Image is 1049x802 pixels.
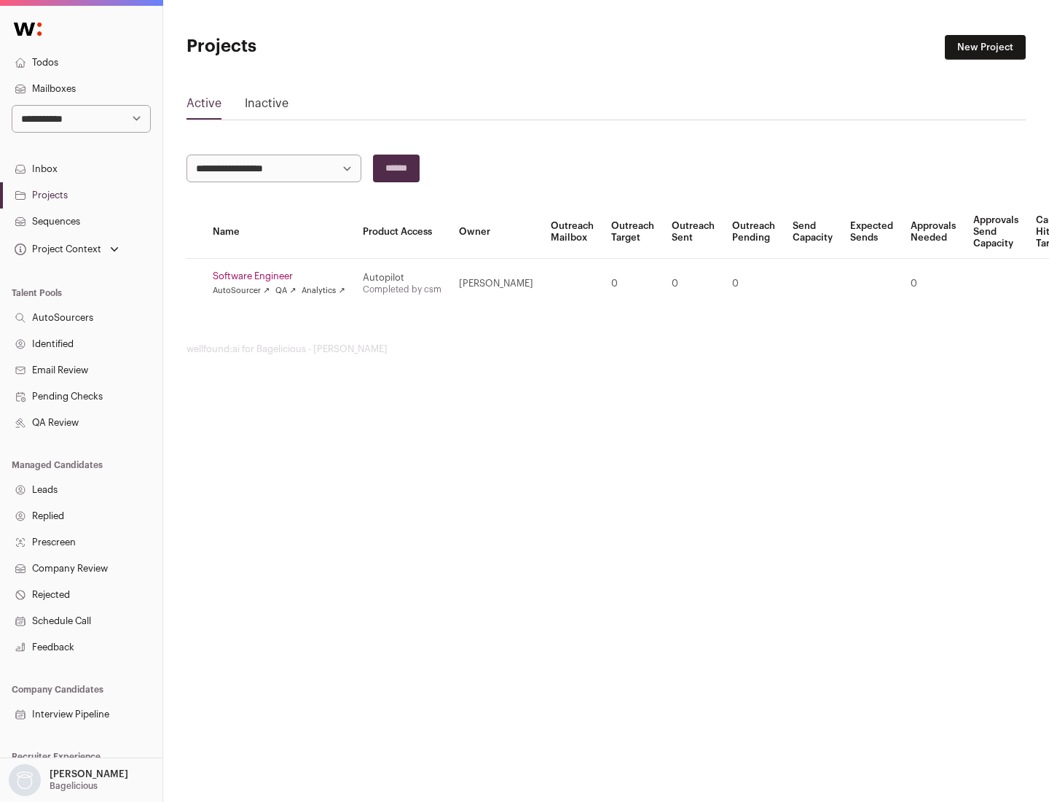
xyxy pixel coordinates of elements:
[841,206,902,259] th: Expected Sends
[9,764,41,796] img: nopic.png
[186,343,1026,355] footer: wellfound:ai for Bagelicious - [PERSON_NAME]
[12,244,101,255] div: Project Context
[213,270,345,282] a: Software Engineer
[723,259,784,309] td: 0
[186,35,466,58] h1: Projects
[723,206,784,259] th: Outreach Pending
[302,285,345,297] a: Analytics ↗
[450,206,542,259] th: Owner
[964,206,1027,259] th: Approvals Send Capacity
[602,259,663,309] td: 0
[784,206,841,259] th: Send Capacity
[902,206,964,259] th: Approvals Needed
[363,272,441,284] div: Autopilot
[363,285,441,294] a: Completed by csm
[275,285,296,297] a: QA ↗
[213,285,270,297] a: AutoSourcer ↗
[204,206,354,259] th: Name
[602,206,663,259] th: Outreach Target
[245,95,288,118] a: Inactive
[6,15,50,44] img: Wellfound
[6,764,131,796] button: Open dropdown
[50,768,128,780] p: [PERSON_NAME]
[50,780,98,792] p: Bagelicious
[450,259,542,309] td: [PERSON_NAME]
[945,35,1026,60] a: New Project
[542,206,602,259] th: Outreach Mailbox
[902,259,964,309] td: 0
[186,95,221,118] a: Active
[12,239,122,260] button: Open dropdown
[663,259,723,309] td: 0
[663,206,723,259] th: Outreach Sent
[354,206,450,259] th: Product Access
